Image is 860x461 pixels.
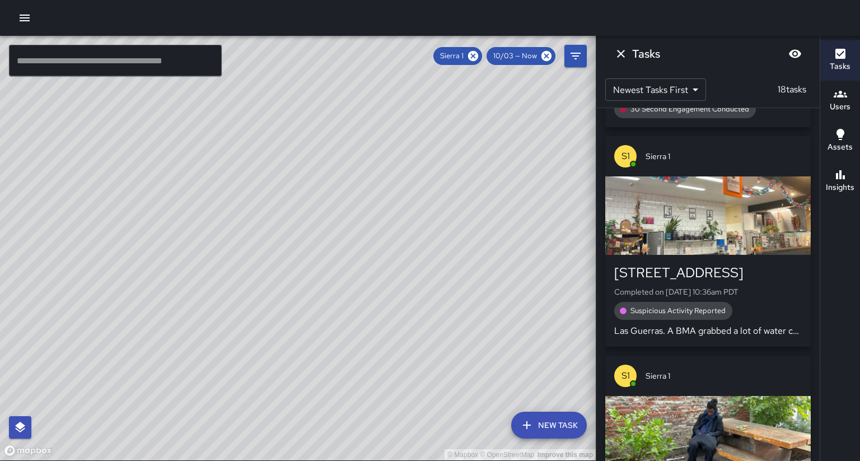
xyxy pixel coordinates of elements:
[621,369,630,383] p: S1
[646,370,802,381] span: Sierra 1
[820,40,860,81] button: Tasks
[784,43,806,65] button: Blur
[830,101,850,113] h6: Users
[828,141,853,153] h6: Assets
[826,181,854,194] h6: Insights
[564,45,587,67] button: Filters
[605,78,706,101] div: Newest Tasks First
[433,50,470,62] span: Sierra 1
[433,47,482,65] div: Sierra 1
[624,305,732,316] span: Suspicious Activity Reported
[646,151,802,162] span: Sierra 1
[614,286,802,297] p: Completed on [DATE] 10:36am PDT
[614,324,802,338] p: Las Guerras. A BMA grabbed a lot of water cups from the counter and filled them up with water and...
[830,60,850,73] h6: Tasks
[624,104,756,115] span: 30 Second Engagement Conducted
[820,81,860,121] button: Users
[632,45,660,63] h6: Tasks
[605,136,811,347] button: S1Sierra 1[STREET_ADDRESS]Completed on [DATE] 10:36am PDTSuspicious Activity ReportedLas Guerras....
[820,161,860,202] button: Insights
[773,83,811,96] p: 18 tasks
[610,43,632,65] button: Dismiss
[487,50,544,62] span: 10/03 — Now
[614,264,802,282] div: [STREET_ADDRESS]
[511,412,587,439] button: New Task
[820,121,860,161] button: Assets
[487,47,555,65] div: 10/03 — Now
[621,150,630,163] p: S1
